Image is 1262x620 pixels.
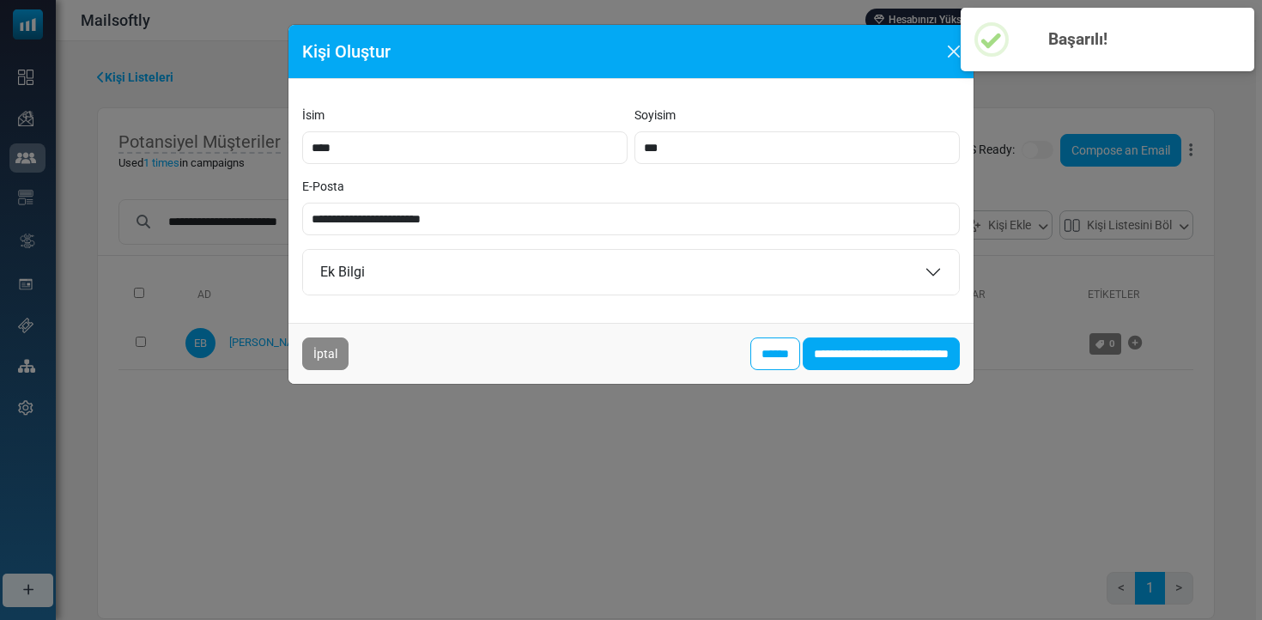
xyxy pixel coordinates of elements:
[941,39,967,64] button: Close
[302,178,344,196] label: E-Posta
[302,39,391,64] h5: Kişi Oluştur
[303,250,959,295] button: Ek Bilgi
[634,106,676,125] label: Soyisim
[302,106,325,125] label: İsim
[1032,29,1224,49] h2: Başarılı!
[302,337,349,370] button: İptal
